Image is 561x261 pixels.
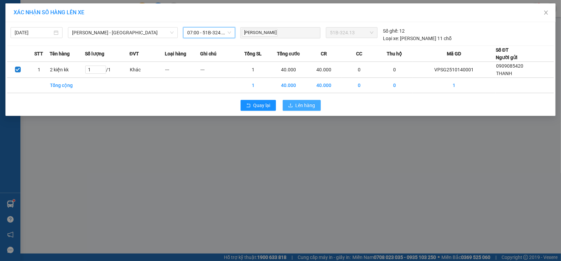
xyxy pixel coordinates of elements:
span: Lên hàng [296,102,315,109]
span: E11, Đường số 8, Khu dân cư Nông [GEOGRAPHIC_DATA], Kv.[GEOGRAPHIC_DATA], [GEOGRAPHIC_DATA] [19,12,65,42]
span: rollback [246,103,251,108]
span: ĐVT [129,50,139,57]
button: rollbackQuay lại [241,100,276,111]
span: Số lượng [85,50,104,57]
span: STT [34,50,43,57]
span: GỬI KHÁCH HÀNG [69,25,138,35]
button: uploadLên hàng [283,100,321,111]
span: down [170,31,174,35]
td: 1 [235,78,271,93]
td: 1 [235,62,271,78]
span: Tổng cước [277,50,300,57]
div: [PERSON_NAME] 11 chỗ [383,35,452,42]
div: Số ĐT Người gửi [496,46,518,61]
span: upload [288,103,293,108]
span: THANH [496,71,512,76]
span: Hồ Chí Minh - Cần Thơ [72,28,174,38]
span: Số ghế: [383,27,398,35]
td: 0 [341,62,377,78]
span: Tổng SL [244,50,262,57]
td: VPSG2510140001 [413,62,496,78]
td: 40.000 [271,62,306,78]
span: Thu hộ [387,50,402,57]
span: CR [321,50,327,57]
td: Tổng cộng [50,78,85,93]
td: 1 [413,78,496,93]
span: Mã GD [447,50,461,57]
td: --- [200,62,235,78]
span: [PERSON_NAME] [19,4,60,11]
td: 40.000 [306,62,341,78]
td: 0 [377,78,413,93]
img: logo [3,20,18,40]
td: 40.000 [306,78,341,93]
td: Khác [129,62,165,78]
span: Loại hàng [165,50,186,57]
span: 1900 8181 [19,43,39,49]
td: 2 kiện kk [50,62,85,78]
span: XÁC NHẬN SỐ HÀNG LÊN XE [14,9,84,16]
span: 51B-324.13 [330,28,373,38]
span: [PERSON_NAME] [242,29,278,37]
span: Loại xe: [383,35,399,42]
div: 12 [383,27,405,35]
td: 0 [377,62,413,78]
span: 07:00 - 51B-324.13 [187,28,231,38]
span: 0909085420 [496,63,523,69]
span: Ghi chú [200,50,216,57]
td: --- [165,62,200,78]
td: 40.000 [271,78,306,93]
td: / 1 [85,62,129,78]
span: close [543,10,549,15]
span: Tên hàng [50,50,70,57]
td: 0 [341,78,377,93]
td: 1 [28,62,49,78]
button: Close [537,3,556,22]
span: CC [356,50,362,57]
span: Quay lại [253,102,270,109]
input: 14/10/2025 [15,29,52,36]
